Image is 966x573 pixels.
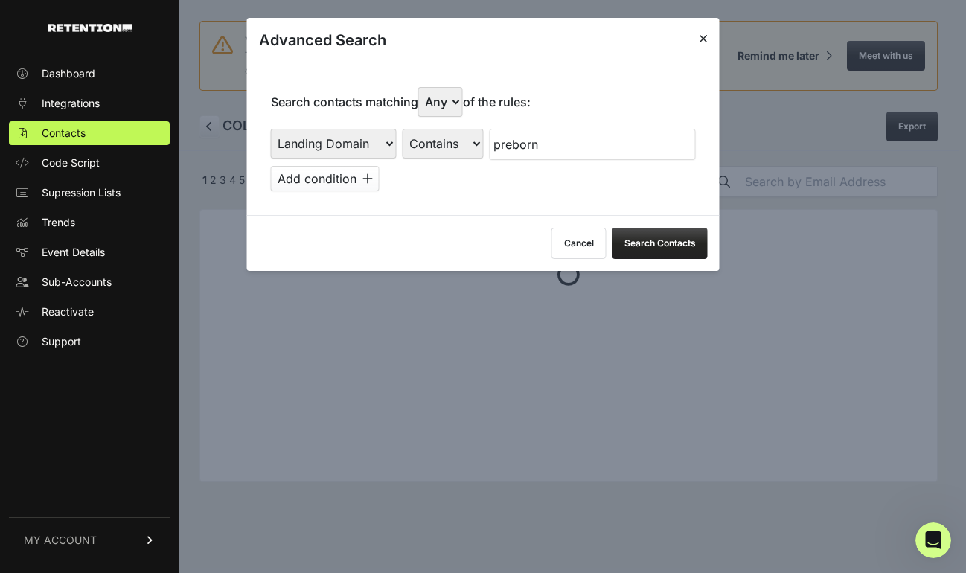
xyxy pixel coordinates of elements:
span: MY ACCOUNT [24,533,97,548]
iframe: Intercom live chat [915,522,951,558]
button: Add condition [271,166,380,191]
span: Trends [42,215,75,230]
button: Search Contacts [612,228,708,259]
span: Contacts [42,126,86,141]
img: Retention.com [48,24,132,32]
a: Contacts [9,121,170,145]
span: Code Script [42,156,100,170]
h3: Advanced Search [259,30,386,51]
a: Dashboard [9,62,170,86]
button: Cancel [551,228,607,259]
a: Support [9,330,170,353]
p: Search contacts matching of the rules: [271,87,531,117]
a: Code Script [9,151,170,175]
a: MY ACCOUNT [9,517,170,563]
span: Reactivate [42,304,94,319]
span: Sub-Accounts [42,275,112,289]
span: Supression Lists [42,185,121,200]
a: Trends [9,211,170,234]
a: Integrations [9,92,170,115]
span: Integrations [42,96,100,111]
span: Event Details [42,245,105,260]
a: Sub-Accounts [9,270,170,294]
a: Supression Lists [9,181,170,205]
span: Dashboard [42,66,95,81]
span: Support [42,334,81,349]
a: Event Details [9,240,170,264]
a: Reactivate [9,300,170,324]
